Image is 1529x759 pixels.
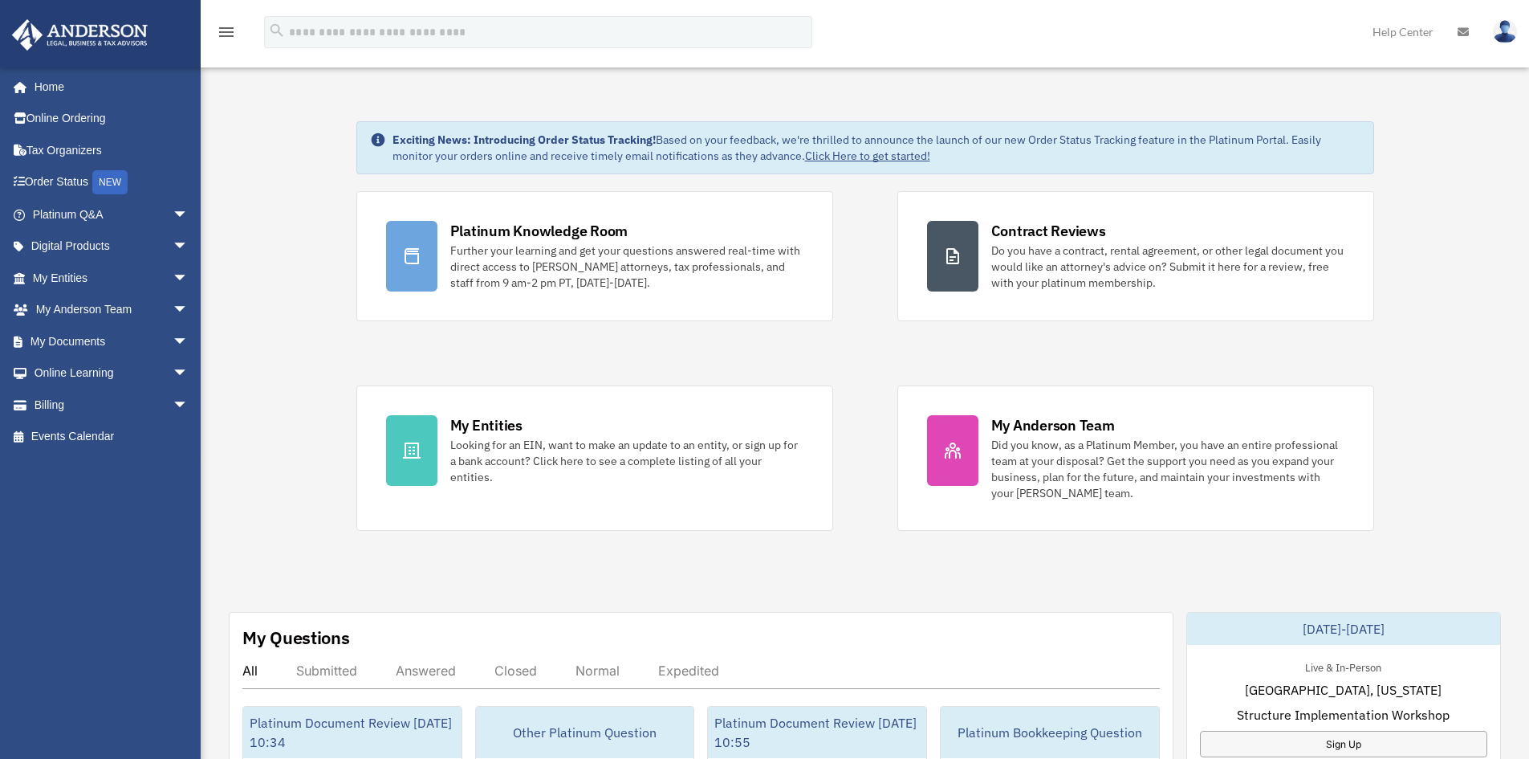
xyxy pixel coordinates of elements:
[217,28,236,42] a: menu
[1187,613,1500,645] div: [DATE]-[DATE]
[11,166,213,199] a: Order StatusNEW
[296,663,357,679] div: Submitted
[173,325,205,358] span: arrow_drop_down
[173,262,205,295] span: arrow_drop_down
[392,132,1360,164] div: Based on your feedback, we're thrilled to announce the launch of our new Order Status Tracking fe...
[11,421,213,453] a: Events Calendar
[173,231,205,263] span: arrow_drop_down
[217,22,236,42] i: menu
[708,707,926,758] div: Platinum Document Review [DATE] 10:55
[11,71,205,103] a: Home
[991,437,1344,501] div: Did you know, as a Platinum Member, you have an entire professional team at your disposal? Get th...
[242,663,258,679] div: All
[268,22,286,39] i: search
[941,707,1159,758] div: Platinum Bookkeeping Question
[173,357,205,390] span: arrow_drop_down
[897,191,1374,321] a: Contract Reviews Do you have a contract, rental agreement, or other legal document you would like...
[1493,20,1517,43] img: User Pic
[805,149,930,163] a: Click Here to get started!
[173,389,205,422] span: arrow_drop_down
[11,134,213,166] a: Tax Organizers
[11,103,213,135] a: Online Ordering
[11,325,213,357] a: My Documentsarrow_drop_down
[396,663,456,679] div: Answered
[991,221,1106,241] div: Contract Reviews
[1237,705,1450,724] span: Structure Implementation Workshop
[575,663,620,679] div: Normal
[7,19,152,51] img: Anderson Advisors Platinum Portal
[450,437,803,485] div: Looking for an EIN, want to make an update to an entity, or sign up for a bank account? Click her...
[11,262,213,294] a: My Entitiesarrow_drop_down
[494,663,537,679] div: Closed
[356,386,833,531] a: My Entities Looking for an EIN, want to make an update to an entity, or sign up for a bank accoun...
[450,415,523,435] div: My Entities
[11,357,213,390] a: Online Learningarrow_drop_down
[243,707,462,758] div: Platinum Document Review [DATE] 10:34
[1245,680,1442,700] span: [GEOGRAPHIC_DATA], [US_STATE]
[1200,731,1487,757] a: Sign Up
[897,386,1374,531] a: My Anderson Team Did you know, as a Platinum Member, you have an entire professional team at your...
[11,294,213,326] a: My Anderson Teamarrow_drop_down
[658,663,719,679] div: Expedited
[450,221,628,241] div: Platinum Knowledge Room
[173,294,205,327] span: arrow_drop_down
[11,231,213,263] a: Digital Productsarrow_drop_down
[991,415,1115,435] div: My Anderson Team
[991,243,1344,291] div: Do you have a contract, rental agreement, or other legal document you would like an attorney's ad...
[11,389,213,421] a: Billingarrow_drop_down
[92,170,128,194] div: NEW
[476,707,694,758] div: Other Platinum Question
[11,198,213,231] a: Platinum Q&Aarrow_drop_down
[450,243,803,291] div: Further your learning and get your questions answered real-time with direct access to [PERSON_NAM...
[173,198,205,231] span: arrow_drop_down
[242,626,350,650] div: My Questions
[392,133,656,147] strong: Exciting News: Introducing Order Status Tracking!
[356,191,833,321] a: Platinum Knowledge Room Further your learning and get your questions answered real-time with dire...
[1292,658,1394,675] div: Live & In-Person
